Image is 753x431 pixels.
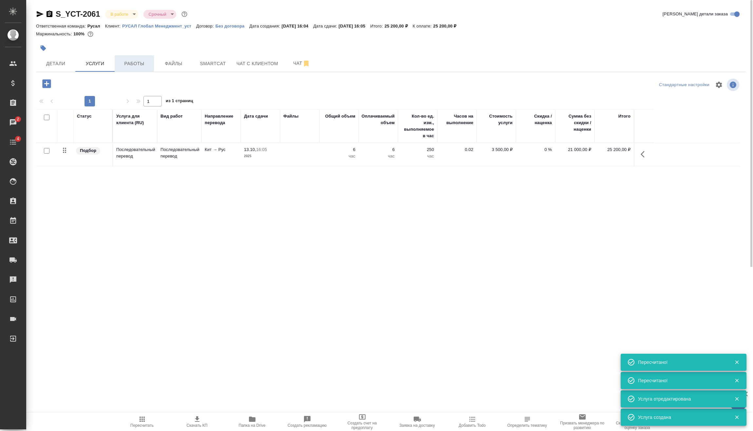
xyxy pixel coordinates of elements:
[727,79,741,91] span: Посмотреть информацию
[13,116,23,122] span: 2
[730,414,744,420] button: Закрыть
[119,60,150,68] span: Работы
[116,113,154,126] div: Услуга для клиента (RU)
[282,24,313,28] p: [DATE] 16:04
[362,113,395,126] div: Оплачиваемый объем
[598,146,631,153] p: 25 200,00 ₽
[80,147,96,154] p: Подбор
[730,359,744,365] button: Закрыть
[413,24,433,28] p: К оплате:
[302,60,310,67] svg: Отписаться
[160,113,183,120] div: Вид работ
[122,24,196,28] p: РУСАЛ Глобал Менеджмент_уст
[236,60,278,68] span: Чат с клиентом
[244,113,268,120] div: Дата сдачи
[480,113,513,126] div: Стоимость услуги
[244,153,277,159] p: 2025
[286,59,317,67] span: Чат
[147,11,168,17] button: Срочный
[323,146,355,153] p: 6
[122,23,196,28] a: РУСАЛ Глобал Менеджмент_уст
[197,60,229,68] span: Smartcat
[108,11,130,17] button: В работе
[36,10,44,18] button: Скопировать ссылку для ЯМессенджера
[638,377,725,384] div: Пересчитано!
[216,24,250,28] p: Без договора
[77,113,92,120] div: Статус
[40,60,71,68] span: Детали
[401,146,434,153] p: 250
[339,24,370,28] p: [DATE] 16:05
[437,143,477,166] td: 0.02
[558,113,591,133] div: Сумма без скидки / наценки
[73,31,86,36] p: 100%
[105,24,122,28] p: Клиент:
[116,146,154,159] p: Последовательный перевод
[46,10,53,18] button: Скопировать ссылку
[519,146,552,153] p: 0 %
[480,146,513,153] p: 3 500,00 ₽
[362,146,395,153] p: 6
[401,153,434,159] p: час
[38,77,56,90] button: Добавить услугу
[519,113,552,126] div: Скидка / наценка
[637,146,652,162] button: Показать кнопки
[196,24,216,28] p: Договор:
[385,24,413,28] p: 25 200,00 ₽
[730,378,744,384] button: Закрыть
[401,113,434,139] div: Кол-во ед. изм., выполняемое в час
[36,24,87,28] p: Ответственная команда:
[2,114,25,131] a: 2
[36,31,73,36] p: Маржинальность:
[663,11,728,17] span: [PERSON_NAME] детали заказа
[441,113,473,126] div: Часов на выполнение
[56,9,100,18] a: S_YCT-2061
[325,113,355,120] div: Общий объем
[158,60,189,68] span: Файлы
[205,146,237,153] p: Кит → Рус
[370,24,384,28] p: Итого:
[205,113,237,126] div: Направление перевода
[13,136,23,142] span: 4
[283,113,298,120] div: Файлы
[2,134,25,150] a: 4
[143,10,176,19] div: В работе
[36,41,50,55] button: Добавить тэг
[362,153,395,159] p: час
[244,147,256,152] p: 13.10,
[256,147,267,152] p: 16:05
[180,10,189,18] button: Доп статусы указывают на важность/срочность заказа
[638,414,725,421] div: Услуга создана
[105,10,138,19] div: В работе
[323,153,355,159] p: час
[730,396,744,402] button: Закрыть
[160,146,198,159] p: Последовательный перевод
[249,24,281,28] p: Дата создания:
[79,60,111,68] span: Услуги
[618,113,631,120] div: Итого
[638,359,725,365] div: Пересчитано!
[86,30,95,38] button: 0.00 RUB;
[638,396,725,402] div: Услуга отредактирована
[216,23,250,28] a: Без договора
[166,97,193,106] span: из 1 страниц
[558,146,591,153] p: 21 000,00 ₽
[433,24,461,28] p: 25 200,00 ₽
[313,24,338,28] p: Дата сдачи:
[87,24,105,28] p: Русал
[711,77,727,93] span: Настроить таблицу
[657,80,711,90] div: split button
